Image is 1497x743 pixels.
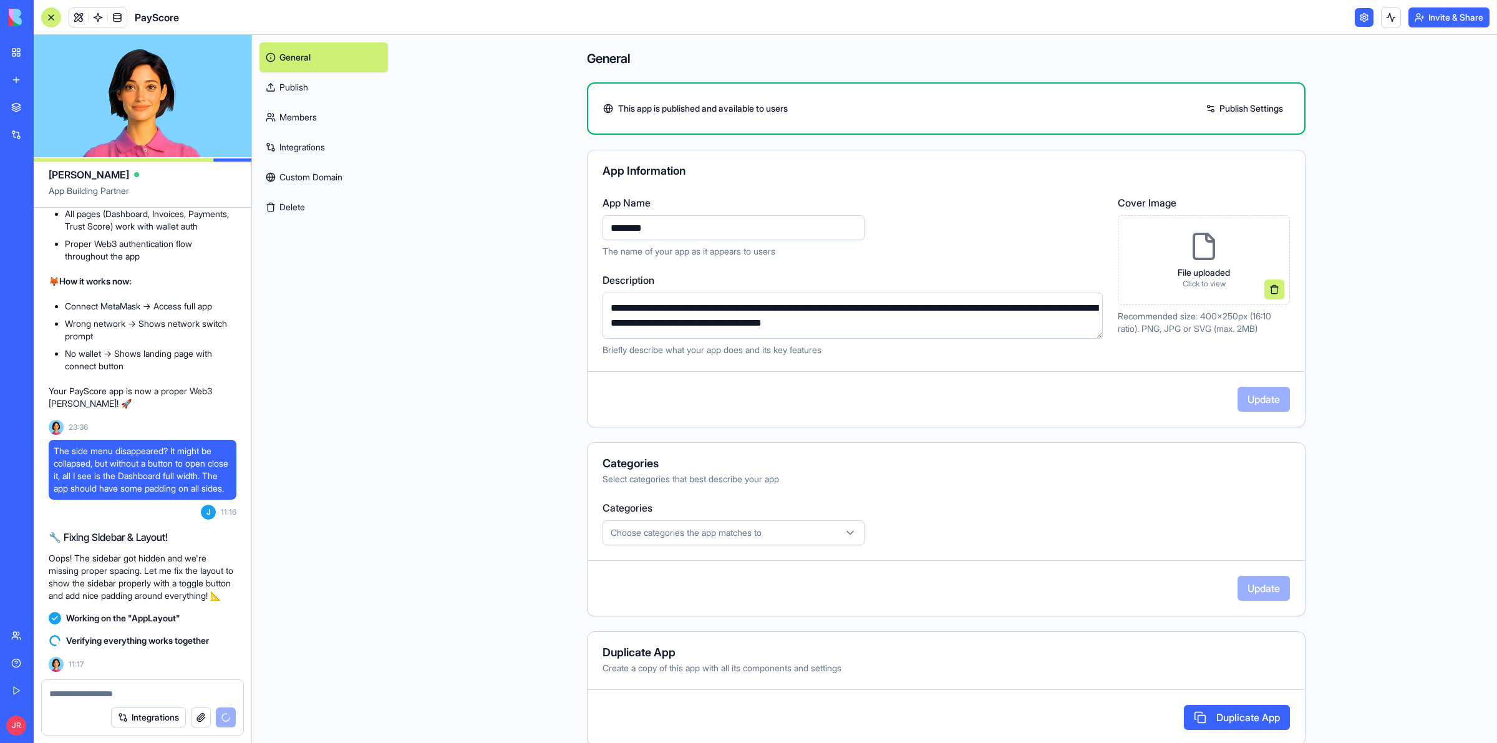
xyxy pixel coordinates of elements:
div: Categories [603,458,1290,469]
span: 11:16 [221,507,236,517]
li: Proper Web3 authentication flow throughout the app [65,238,236,263]
img: Profile image for Shelly [36,7,56,27]
button: Emoji picker [19,409,29,419]
button: go back [8,5,32,29]
div: Hey there :) Sure! Private apps let you create apps in your account that aren’t visible to other ... [10,144,205,387]
button: Choose categories the app matches to [603,520,865,545]
span: JR [6,716,26,736]
button: Send a message… [214,404,234,424]
li: Connect MetaMask → Access full app [65,300,236,313]
div: Can I learn more about the "Private Apps" part of my plan level? [45,25,240,64]
a: Custom Domain [259,162,388,192]
span: Choose categories the app matches to [611,527,762,539]
p: Recommended size: 400x250px (16:10 ratio). PNG, JPG or SVG (max. 2MB) [1118,310,1290,335]
img: logo [9,9,86,26]
span: This app is published and available to users [618,102,788,115]
a: Integrations [259,132,388,162]
div: Create a copy of this app with all its components and settings [603,662,1290,674]
div: JP says… [10,25,240,66]
div: [DATE] [10,127,240,144]
p: File uploaded [1178,266,1230,279]
div: Duplicate App [603,647,1290,658]
label: Cover Image [1118,195,1290,210]
textarea: Message… [11,382,239,404]
p: Active 30m ago [61,16,124,28]
p: Click to view [1178,279,1230,289]
div: Also how do we white label the invite email to people who would use the admin parts of any app. [45,66,240,118]
button: Integrations [111,707,186,727]
h2: 🔧 Fixing Sidebar & Layout! [49,530,236,545]
button: Delete [259,192,388,222]
span: 23:36 [69,422,88,432]
h4: General [587,50,1306,67]
span: 11:17 [69,659,84,669]
label: Categories [603,500,1290,515]
button: Upload attachment [59,409,69,419]
div: Shelly says… [10,144,240,389]
img: Ella_00000_wcx2te.png [49,657,64,672]
span: Working on the "AppLayout" [66,612,180,624]
p: 🦊 [49,275,236,288]
a: Members [259,102,388,132]
li: Wrong network → Shows network switch prompt [65,318,236,342]
div: App Information [603,165,1290,177]
div: Also how do we white label the invite email to people who would use the admin parts of any app. [55,74,230,110]
span: App Building Partner [49,185,236,207]
div: Can I learn more about the "Private Apps" part of my plan level? [55,32,230,57]
li: No wallet → Shows landing page with connect button [65,347,236,372]
label: Description [603,273,1103,288]
button: Home [195,5,219,29]
button: Start recording [79,409,89,419]
span: PayScore [135,10,179,25]
b: General access [59,250,133,260]
div: Hey there :) Sure! Private apps let you create apps in your account that aren’t visible to other ... [20,152,195,213]
button: Gif picker [39,409,49,419]
span: Verifying everything works together [66,634,209,647]
b: Invite & Share [56,226,127,236]
span: [PERSON_NAME] [49,167,129,182]
p: Your PayScore app is now a proper Web3 [PERSON_NAME]! 🚀 [49,385,236,410]
a: Publish [259,72,388,102]
div: Close [219,5,241,27]
span: The side menu disappeared? It might be collapsed, but without a button to open close it, all I se... [54,445,231,495]
img: Ella_00000_wcx2te.png [49,420,64,435]
button: Invite & Share [1408,7,1490,27]
strong: How it works now: [59,276,132,286]
p: Briefly describe what your app does and its key features [603,344,1103,356]
label: App Name [603,195,1103,210]
b: Team Members [34,238,109,248]
button: Duplicate App [1184,705,1290,730]
div: File uploadedClick to view [1118,215,1290,305]
p: Oops! The sidebar got hidden and we're missing proper spacing. Let me fix the layout to show the ... [49,552,236,602]
a: General [259,42,388,72]
span: J [201,505,216,520]
li: All pages (Dashboard, Invoices, Payments, Trust Score) work with wallet auth [65,208,236,233]
a: Publish Settings [1199,99,1289,119]
b: My Workspace [20,177,155,200]
p: The name of your app as it appears to users [603,245,1103,258]
div: Select categories that best describe your app [603,473,1290,485]
h1: Shelly [61,6,90,16]
div: You can set each app’s permissions by going to under the tab. From there, open the dropdown and s... [20,213,195,298]
div: JP says… [10,66,240,128]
